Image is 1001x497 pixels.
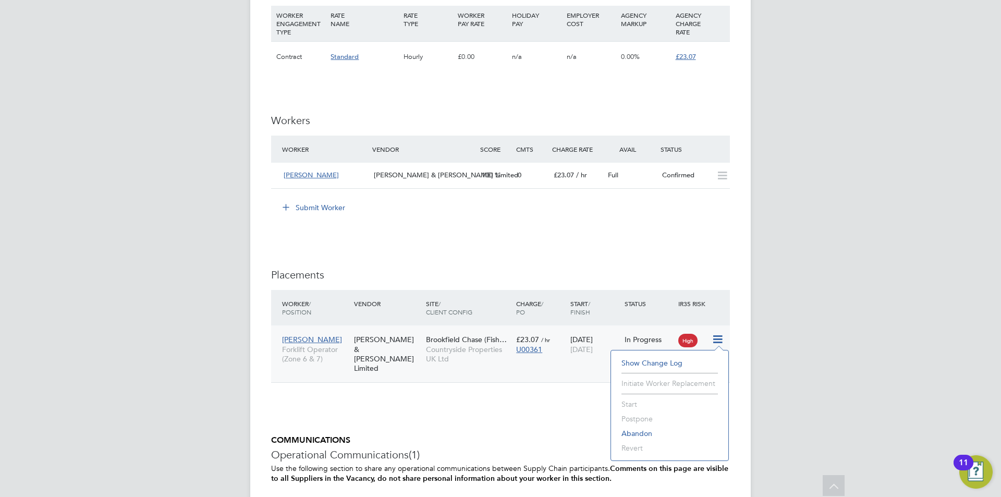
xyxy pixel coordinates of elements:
[550,140,604,159] div: Charge Rate
[604,140,658,159] div: Avail
[279,329,730,338] a: [PERSON_NAME]Forklift Operator (Zone 6 & 7)[PERSON_NAME] & [PERSON_NAME] LimitedBrookfield Chase ...
[616,441,723,455] li: Revert
[482,171,493,179] span: 100
[570,345,593,354] span: [DATE]
[618,6,673,33] div: AGENCY MARKUP
[514,294,568,321] div: Charge
[568,294,622,321] div: Start
[516,299,543,316] span: / PO
[541,336,550,344] span: / hr
[616,411,723,426] li: Postpone
[678,334,698,347] span: High
[282,345,349,363] span: Forklift Operator (Zone 6 & 7)
[370,140,478,159] div: Vendor
[374,171,518,179] span: [PERSON_NAME] & [PERSON_NAME] Limited
[576,171,587,179] span: / hr
[673,6,727,41] div: AGENCY CHARGE RATE
[570,299,590,316] span: / Finish
[401,6,455,33] div: RATE TYPE
[275,199,353,216] button: Submit Worker
[328,6,400,33] div: RATE NAME
[279,140,370,159] div: Worker
[351,294,423,313] div: Vendor
[658,167,712,184] div: Confirmed
[271,268,730,282] h3: Placements
[608,171,618,179] span: Full
[516,345,542,354] span: U00361
[516,335,539,344] span: £23.07
[455,6,509,33] div: WORKER PAY RATE
[567,52,577,61] span: n/a
[959,455,993,489] button: Open Resource Center, 11 new notifications
[401,42,455,72] div: Hourly
[514,140,550,159] div: Cmts
[478,140,514,159] div: Score
[621,52,640,61] span: 0.00%
[271,435,730,446] h5: COMMUNICATIONS
[622,294,676,313] div: Status
[959,463,968,476] div: 11
[282,335,342,344] span: [PERSON_NAME]
[423,294,514,321] div: Site
[512,52,522,61] span: n/a
[658,140,730,159] div: Status
[554,171,574,179] span: £23.07
[676,294,712,313] div: IR35 Risk
[568,330,622,359] div: [DATE]
[518,171,521,179] span: 0
[509,6,564,33] div: HOLIDAY PAY
[616,426,723,441] li: Abandon
[455,42,509,72] div: £0.00
[625,335,674,344] div: In Progress
[284,171,339,179] span: [PERSON_NAME]
[426,345,511,363] span: Countryside Properties UK Ltd
[331,52,359,61] span: Standard
[426,335,507,344] span: Brookfield Chase (Fish…
[282,299,311,316] span: / Position
[616,397,723,411] li: Start
[616,356,723,370] li: Show change log
[274,6,328,41] div: WORKER ENGAGEMENT TYPE
[564,6,618,33] div: EMPLOYER COST
[351,330,423,378] div: [PERSON_NAME] & [PERSON_NAME] Limited
[271,448,730,462] h3: Operational Communications
[271,464,730,483] p: Use the following section to share any operational communications between Supply Chain participants.
[616,376,723,391] li: Initiate Worker Replacement
[271,114,730,127] h3: Workers
[676,52,696,61] span: £23.07
[409,448,420,462] span: (1)
[426,299,472,316] span: / Client Config
[279,294,351,321] div: Worker
[274,42,328,72] div: Contract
